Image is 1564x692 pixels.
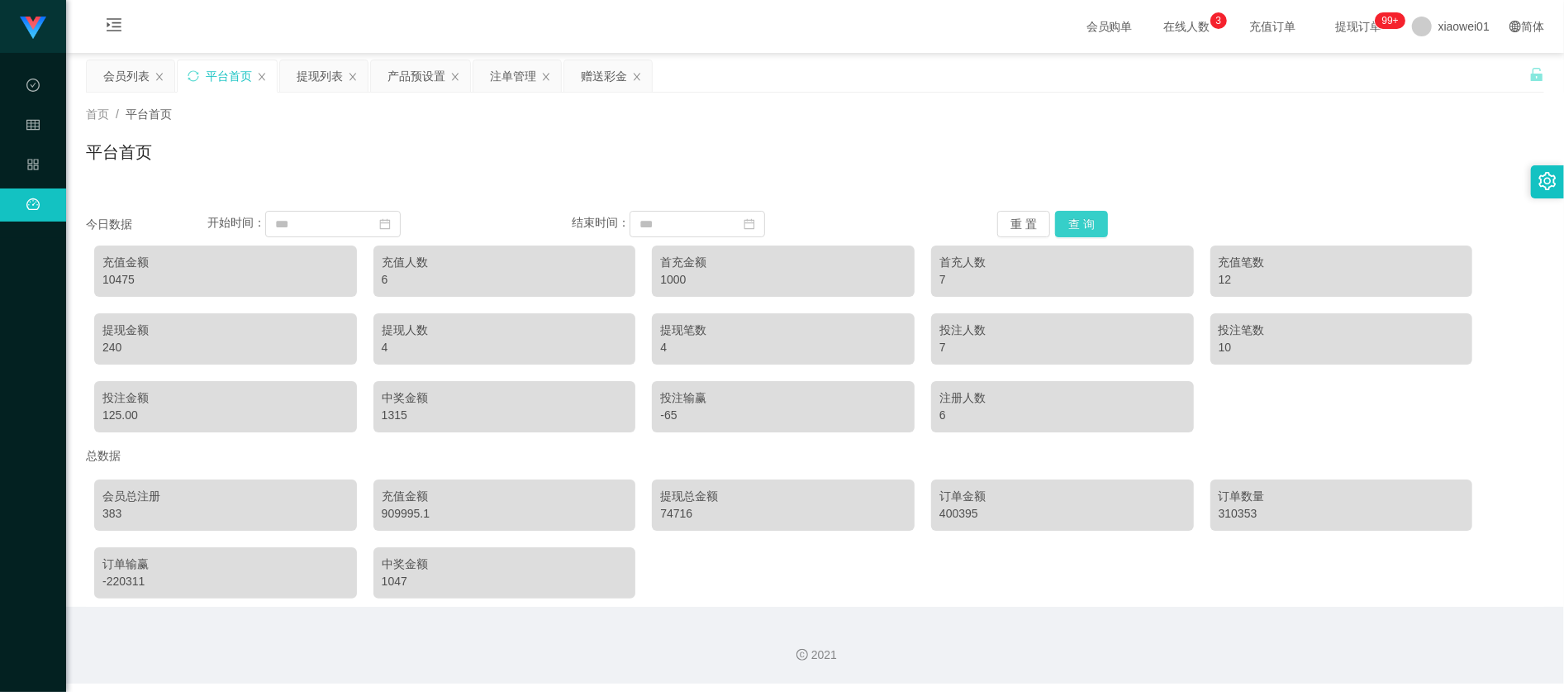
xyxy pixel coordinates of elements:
div: 10 [1219,339,1465,356]
span: 提现订单 [1328,21,1390,32]
div: 赠送彩金 [581,60,627,92]
div: 会员列表 [103,60,150,92]
div: 投注笔数 [1219,322,1465,339]
i: 图标: close [257,72,267,82]
i: 图标: close [154,72,164,82]
div: 投注金额 [102,389,349,407]
span: 充值订单 [1242,21,1305,32]
div: 平台首页 [206,60,252,92]
h1: 平台首页 [86,140,152,165]
span: 在线人数 [1156,21,1219,32]
span: 会员管理 [26,119,40,266]
div: 订单金额 [939,488,1186,505]
div: 4 [660,339,906,356]
div: 400395 [939,505,1186,523]
i: 图标: close [348,72,358,82]
p: 3 [1215,12,1221,29]
div: 2021 [79,647,1551,664]
button: 重 置 [997,211,1050,237]
div: 注册人数 [939,389,1186,407]
div: 充值金额 [382,488,628,505]
span: 结束时间： [572,217,630,230]
div: 240 [102,339,349,356]
div: 产品预设置 [387,60,445,92]
i: 图标: sync [188,70,199,82]
div: 125.00 [102,407,349,424]
i: 图标: unlock [1529,67,1544,82]
div: 1000 [660,271,906,289]
span: 产品管理 [26,159,40,306]
i: 图标: global [1509,21,1521,32]
div: 总数据 [86,441,1544,471]
span: 平台首页 [126,107,172,121]
span: / [116,107,119,121]
i: 图标: menu-unfold [86,1,142,54]
div: 会员总注册 [102,488,349,505]
div: 4 [382,339,628,356]
sup: 1209 [1376,12,1405,29]
div: 310353 [1219,505,1465,523]
span: 开始时间： [207,217,265,230]
div: 909995.1 [382,505,628,523]
div: 中奖金额 [382,556,628,573]
div: 投注人数 [939,322,1186,339]
div: 383 [102,505,349,523]
div: 提现笔数 [660,322,906,339]
div: 提现人数 [382,322,628,339]
div: 投注输赢 [660,389,906,407]
div: -220311 [102,573,349,590]
div: 10475 [102,271,349,289]
i: 图标: close [541,72,551,82]
i: 图标: close [632,72,642,82]
i: 图标: table [26,111,40,144]
img: logo.9652507e.png [20,17,46,40]
div: 订单输赢 [102,556,349,573]
sup: 3 [1210,12,1227,29]
div: 提现总金额 [660,488,906,505]
div: 首充金额 [660,254,906,271]
div: 充值人数 [382,254,628,271]
i: 图标: copyright [796,649,808,661]
button: 查 询 [1055,211,1108,237]
div: 1315 [382,407,628,424]
div: 7 [939,271,1186,289]
a: 图标: dashboard平台首页 [26,189,40,356]
i: 图标: check-circle-o [26,71,40,104]
div: 7 [939,339,1186,356]
span: 首页 [86,107,109,121]
i: 图标: calendar [744,218,755,230]
div: -65 [660,407,906,424]
i: 图标: setting [1538,172,1557,190]
div: 6 [939,407,1186,424]
span: 数据中心 [26,79,40,227]
div: 1047 [382,573,628,590]
div: 74716 [660,505,906,523]
div: 订单数量 [1219,488,1465,505]
div: 6 [382,271,628,289]
div: 首充人数 [939,254,1186,271]
div: 中奖金额 [382,389,628,407]
i: 图标: appstore-o [26,150,40,184]
div: 提现金额 [102,322,349,339]
div: 充值笔数 [1219,254,1465,271]
i: 图标: calendar [379,218,391,230]
div: 注单管理 [490,60,536,92]
div: 12 [1219,271,1465,289]
div: 充值金额 [102,254,349,271]
div: 今日数据 [86,216,207,233]
div: 提现列表 [297,60,343,92]
i: 图标: close [450,72,460,82]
